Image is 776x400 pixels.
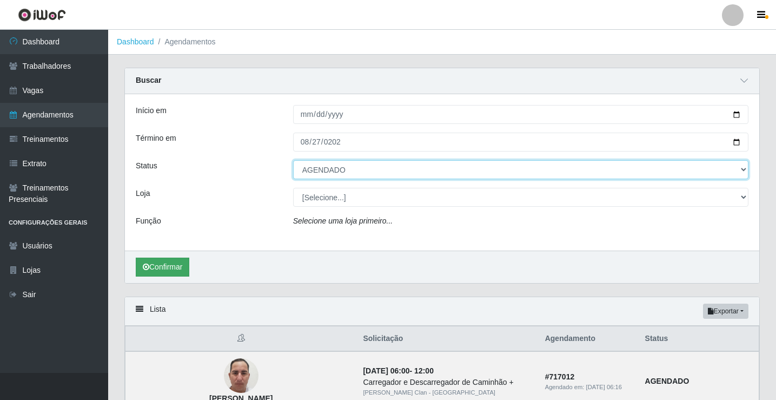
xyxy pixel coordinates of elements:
a: Dashboard [117,37,154,46]
button: Exportar [703,304,748,319]
time: [DATE] 06:16 [586,384,622,390]
strong: # 717012 [545,372,575,381]
i: Selecione uma loja primeiro... [293,217,393,225]
label: Loja [136,188,150,199]
strong: AGENDADO [645,377,689,385]
strong: - [363,366,433,375]
th: Solicitação [356,326,538,352]
time: 12:00 [414,366,434,375]
label: Função [136,215,161,227]
div: [PERSON_NAME] Clan - [GEOGRAPHIC_DATA] [363,388,532,397]
nav: breadcrumb [108,30,776,55]
label: Término em [136,133,176,144]
label: Status [136,160,157,172]
th: Agendamento [539,326,639,352]
input: 00/00/0000 [293,105,748,124]
div: Carregador e Descarregador de Caminhão + [363,377,532,388]
div: Agendado em: [545,383,632,392]
input: 00/00/0000 [293,133,748,152]
th: Status [639,326,759,352]
div: Lista [125,297,759,326]
li: Agendamentos [154,36,216,48]
label: Início em [136,105,167,116]
strong: Buscar [136,76,161,84]
img: CoreUI Logo [18,8,66,22]
button: Confirmar [136,258,189,277]
time: [DATE] 06:00 [363,366,409,375]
